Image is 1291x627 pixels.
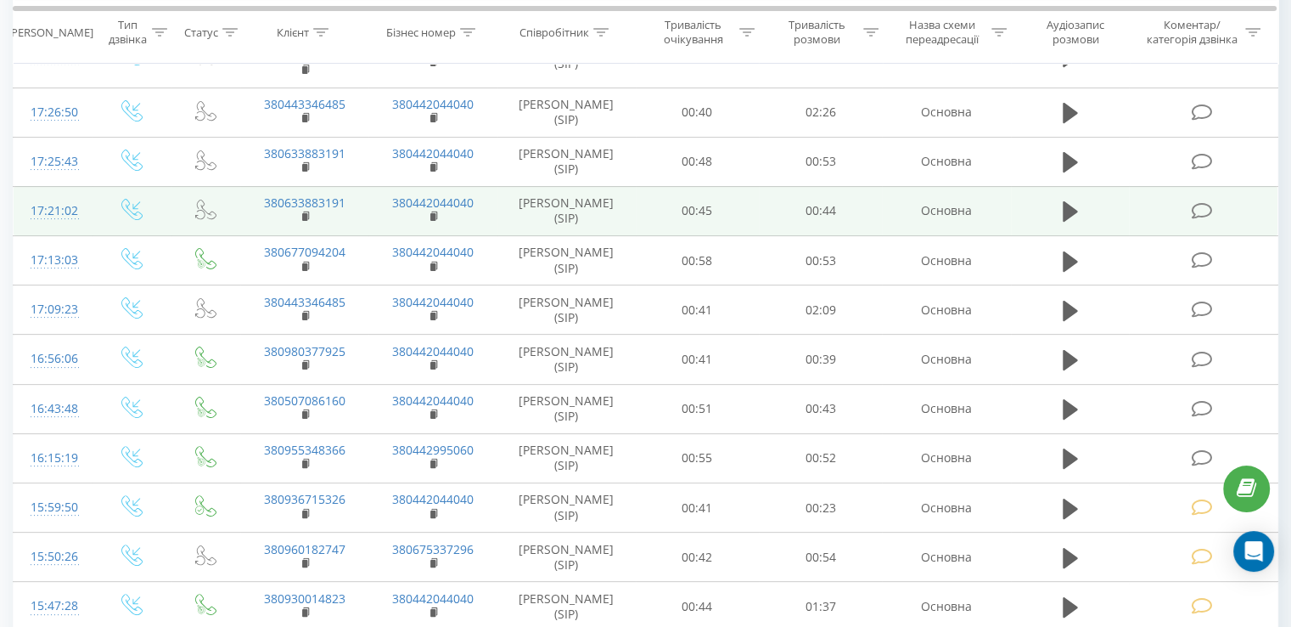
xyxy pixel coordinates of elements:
[392,442,474,458] a: 380442995060
[264,244,345,260] a: 380677094204
[497,335,636,384] td: [PERSON_NAME] (SIP)
[774,18,859,47] div: Тривалість розмови
[31,393,76,426] div: 16:43:48
[264,96,345,112] a: 380443346485
[107,18,147,47] div: Тип дзвінка
[31,145,76,178] div: 17:25:43
[264,145,345,161] a: 380633883191
[31,540,76,573] div: 15:50:26
[882,533,1010,582] td: Основна
[264,541,345,557] a: 380960182747
[497,483,636,533] td: [PERSON_NAME] (SIP)
[392,96,474,112] a: 380442044040
[759,433,882,483] td: 00:52
[636,236,759,285] td: 00:58
[636,433,759,483] td: 00:55
[882,433,1010,483] td: Основна
[392,195,474,211] a: 380442044040
[392,343,474,359] a: 380442044040
[882,236,1010,285] td: Основна
[264,393,345,409] a: 380507086160
[759,335,882,384] td: 00:39
[31,442,76,475] div: 16:15:19
[497,533,636,582] td: [PERSON_NAME] (SIP)
[636,285,759,335] td: 00:41
[1142,18,1241,47] div: Коментар/категорія дзвінка
[392,294,474,310] a: 380442044040
[392,590,474,607] a: 380442044040
[882,384,1010,433] td: Основна
[264,590,345,607] a: 380930014823
[497,384,636,433] td: [PERSON_NAME] (SIP)
[636,384,759,433] td: 00:51
[759,384,882,433] td: 00:43
[882,137,1010,186] td: Основна
[184,25,218,39] div: Статус
[882,335,1010,384] td: Основна
[759,533,882,582] td: 00:54
[497,137,636,186] td: [PERSON_NAME] (SIP)
[519,25,589,39] div: Співробітник
[882,88,1010,137] td: Основна
[392,244,474,260] a: 380442044040
[264,294,345,310] a: 380443346485
[1026,18,1125,47] div: Аудіозапис розмови
[386,25,456,39] div: Бізнес номер
[497,186,636,235] td: [PERSON_NAME] (SIP)
[759,137,882,186] td: 00:53
[636,137,759,186] td: 00:48
[31,590,76,623] div: 15:47:28
[636,335,759,384] td: 00:41
[1233,531,1274,572] div: Open Intercom Messenger
[497,88,636,137] td: [PERSON_NAME] (SIP)
[759,236,882,285] td: 00:53
[636,88,759,137] td: 00:40
[898,18,987,47] div: Назва схеми переадресації
[651,18,736,47] div: Тривалість очікування
[392,393,474,409] a: 380442044040
[264,491,345,507] a: 380936715326
[392,491,474,507] a: 380442044040
[497,285,636,335] td: [PERSON_NAME] (SIP)
[636,186,759,235] td: 00:45
[277,25,309,39] div: Клієнт
[392,541,474,557] a: 380675337296
[882,483,1010,533] td: Основна
[31,491,76,524] div: 15:59:50
[8,25,93,39] div: [PERSON_NAME]
[882,186,1010,235] td: Основна
[882,285,1010,335] td: Основна
[759,285,882,335] td: 02:09
[759,186,882,235] td: 00:44
[636,483,759,533] td: 00:41
[31,244,76,277] div: 17:13:03
[31,293,76,326] div: 17:09:23
[497,236,636,285] td: [PERSON_NAME] (SIP)
[759,483,882,533] td: 00:23
[264,343,345,359] a: 380980377925
[31,342,76,376] div: 16:56:06
[636,533,759,582] td: 00:42
[759,88,882,137] td: 02:26
[264,442,345,458] a: 380955348366
[497,433,636,483] td: [PERSON_NAME] (SIP)
[31,96,76,129] div: 17:26:50
[392,145,474,161] a: 380442044040
[264,195,345,211] a: 380633883191
[31,195,76,228] div: 17:21:02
